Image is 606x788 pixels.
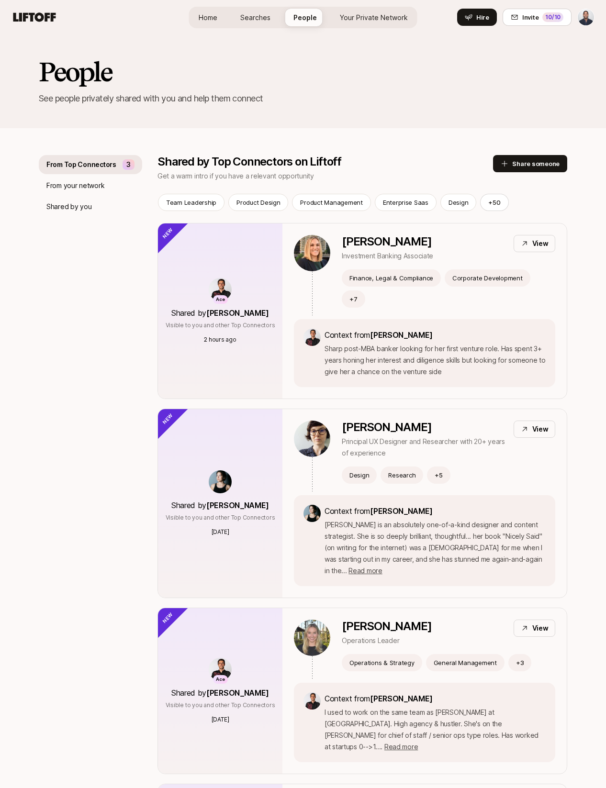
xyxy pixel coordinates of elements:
p: Visible to you and other Top Connectors [166,701,275,710]
a: AceShared by[PERSON_NAME]Visible to you and other Top Connectors2 hours ago[PERSON_NAME]Investmen... [157,223,567,399]
button: Hire [457,9,497,26]
span: Home [199,12,217,22]
p: View [532,238,549,249]
img: ACg8ocKfD4J6FzG9_HAYQ9B8sLvPSEBLQEDmbHTY_vjoi9sRmV9s2RKt=s160-c [209,658,232,681]
div: New [142,592,189,639]
span: [PERSON_NAME] [370,330,433,340]
p: Shared by Top Connectors on Liftoff [157,155,493,168]
button: Share someone [493,155,567,172]
p: View [532,622,549,634]
p: From Top Connectors [46,159,116,170]
div: 10 /10 [542,12,563,22]
img: ACg8ocKfD4J6FzG9_HAYQ9B8sLvPSEBLQEDmbHTY_vjoi9sRmV9s2RKt=s160-c [303,329,321,346]
p: From your network [46,180,104,191]
p: Shared by [171,499,269,511]
p: Ace [216,296,225,304]
button: Samir Uppaluru [577,9,595,26]
span: Searches [240,12,270,22]
img: Samir Uppaluru [578,9,594,25]
p: Operations Leader [342,635,431,646]
p: Team Leadership [166,198,216,207]
p: Product Management [300,198,362,207]
p: Shared by [171,687,269,699]
button: +5 [427,466,450,484]
span: [PERSON_NAME] [206,308,269,318]
p: Corporate Development [452,273,523,283]
p: Product Design [236,198,280,207]
a: People [286,9,325,26]
img: 539a6eb7_bc0e_4fa2_8ad9_ee091919e8d1.jpg [209,470,232,493]
p: 3 [126,159,131,170]
span: [PERSON_NAME] [370,506,433,516]
div: New [142,207,189,255]
a: Your Private Network [332,9,415,26]
a: AceShared by[PERSON_NAME]Visible to you and other Top Connectors[DATE][PERSON_NAME]Operations Lea... [157,608,567,774]
p: Visible to you and other Top Connectors [166,513,275,522]
span: [PERSON_NAME] [206,500,269,510]
p: Operations & Strategy [349,658,415,667]
a: Searches [233,9,278,26]
p: 2 hours ago [204,335,236,344]
p: I used to work on the same team as [PERSON_NAME] at [GEOGRAPHIC_DATA]. High agency & hustler. She... [325,707,546,753]
p: Design [449,198,468,207]
img: 0b965891_4116_474f_af89_6433edd974dd.jpg [294,421,330,457]
span: [PERSON_NAME] [206,688,269,698]
div: New [142,393,189,440]
p: Context from [325,329,546,341]
img: ACg8ocKfD4J6FzG9_HAYQ9B8sLvPSEBLQEDmbHTY_vjoi9sRmV9s2RKt=s160-c [303,692,321,710]
p: [PERSON_NAME] [342,235,433,248]
span: Read more [384,743,418,751]
a: Shared by[PERSON_NAME]Visible to you and other Top Connectors[DATE][PERSON_NAME]Principal UX Desi... [157,409,567,598]
button: +3 [508,654,532,671]
p: [PERSON_NAME] [342,620,431,633]
p: Shared by [171,307,269,319]
p: Shared by you [46,201,91,212]
button: +50 [480,194,508,211]
button: Invite10/10 [503,9,572,26]
p: Context from [325,505,546,517]
p: Enterprise Saas [383,198,428,207]
button: +7 [342,290,365,308]
img: ACg8ocKfD4J6FzG9_HAYQ9B8sLvPSEBLQEDmbHTY_vjoi9sRmV9s2RKt=s160-c [209,278,232,301]
p: [PERSON_NAME] [342,421,506,434]
p: Ace [216,676,225,684]
img: 539a6eb7_bc0e_4fa2_8ad9_ee091919e8d1.jpg [303,505,321,522]
p: Visible to you and other Top Connectors [166,321,275,330]
p: General Management [434,658,497,667]
span: [PERSON_NAME] [370,694,433,703]
p: [PERSON_NAME] is an absolutely one-of-a-kind designer and content strategist. She is so deeply br... [325,519,546,577]
p: Research [388,470,415,480]
img: 9b7f698e_ba64_456c_b983_8976e1755cd1.jpg [294,620,330,656]
p: Sharp post-MBA banker looking for her first venture role. Has spent 3+ years honing her interest ... [325,343,546,377]
p: [DATE] [212,528,229,536]
p: Principal UX Designer and Researcher with 20+ years of experience [342,436,506,459]
p: View [532,423,549,435]
a: Home [191,9,225,26]
span: Your Private Network [340,12,408,22]
p: Get a warm intro if you have a relevant opportunity [157,170,493,182]
p: Investment Banking Associate [342,250,433,262]
p: [DATE] [212,715,229,724]
span: People [293,12,317,22]
h2: People [39,57,567,86]
span: Invite [522,12,539,22]
p: Finance, Legal & Compliance [349,273,433,283]
p: Design [349,470,369,480]
span: Read more [348,566,382,575]
span: Hire [476,12,489,22]
p: See people privately shared with you and help them connect [39,92,567,105]
p: Context from [325,692,546,705]
img: 26964379_22cb_4a03_bc52_714bb9ec3ccc.jpg [294,235,330,271]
